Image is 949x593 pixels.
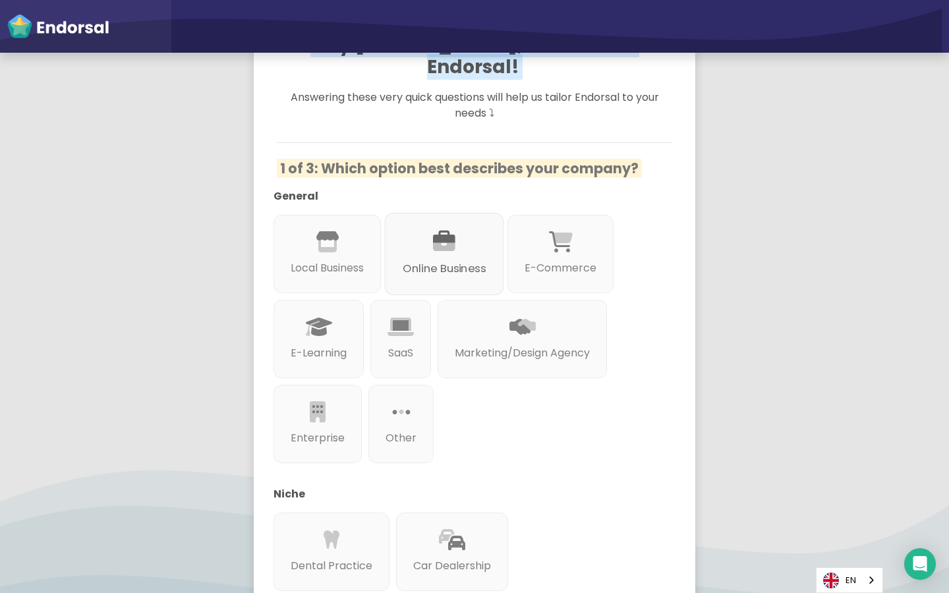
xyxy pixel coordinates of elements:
span: Hey [PERSON_NAME], welcome to Endorsal! [310,32,639,80]
p: Online Business [403,261,486,277]
p: Local Business [291,260,364,276]
div: Open Intercom Messenger [904,548,936,580]
p: SaaS [388,345,414,361]
div: Language [816,567,883,593]
p: Other [386,430,417,446]
p: General [273,188,656,204]
p: E-Learning [291,345,347,361]
a: EN [817,568,882,592]
aside: Language selected: English [816,567,883,593]
p: Niche [273,486,656,502]
p: Marketing/Design Agency [455,345,590,361]
p: Car Dealership [413,558,491,574]
p: E-Commerce [525,260,596,276]
span: Answering these very quick questions will help us tailor Endorsal to your needs ⤵︎ [291,90,659,121]
img: endorsal-logo-white@2x.png [7,13,109,40]
p: Enterprise [291,430,345,446]
span: 1 of 3: Which option best describes your company? [277,159,642,178]
p: Dental Practice [291,558,372,574]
